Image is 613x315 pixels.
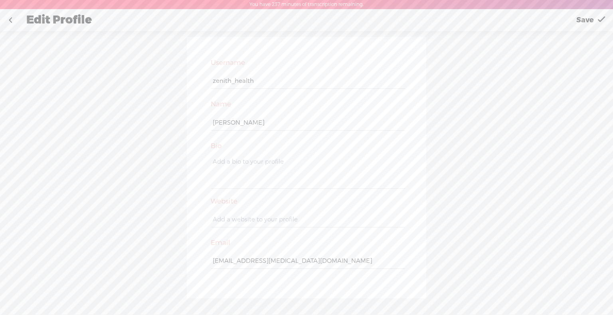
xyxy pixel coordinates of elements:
[207,237,406,249] div: Email
[207,140,406,152] div: Bio
[211,115,405,131] input: Add a name to your profile
[211,73,405,89] input: Choose Your Username
[207,57,406,69] div: Username
[211,212,405,227] input: Add a website to your profile
[207,196,406,207] div: Website
[21,10,568,31] div: Edit Profile
[211,253,405,269] input: Enter Your Email
[576,10,594,30] span: Save
[207,98,406,110] div: Name
[249,2,364,8] label: You have 237 minutes of transcription remaining.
